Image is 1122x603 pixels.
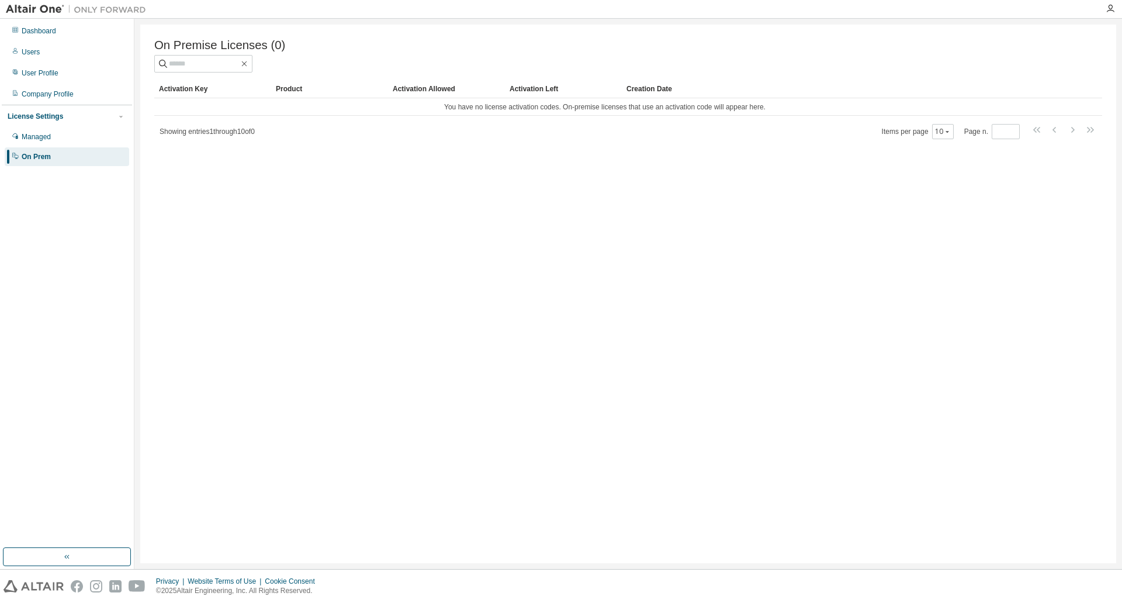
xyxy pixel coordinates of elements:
div: User Profile [22,68,58,78]
p: © 2025 Altair Engineering, Inc. All Rights Reserved. [156,586,322,596]
div: Creation Date [626,80,1051,98]
img: linkedin.svg [109,580,122,592]
div: Product [276,80,383,98]
div: Website Terms of Use [188,577,265,586]
img: facebook.svg [71,580,83,592]
div: Managed [22,132,51,142]
div: License Settings [8,112,63,121]
img: instagram.svg [90,580,102,592]
div: On Prem [22,152,51,161]
div: Activation Allowed [393,80,500,98]
div: Dashboard [22,26,56,36]
div: Users [22,47,40,57]
div: Cookie Consent [265,577,321,586]
span: Items per page [882,124,954,139]
button: 10 [935,127,951,136]
span: Showing entries 1 through 10 of 0 [160,128,255,136]
img: Altair One [6,4,152,15]
td: You have no license activation codes. On-premise licenses that use an activation code will appear... [154,98,1055,116]
img: youtube.svg [129,580,146,592]
div: Activation Key [159,80,266,98]
div: Company Profile [22,89,74,99]
div: Activation Left [510,80,617,98]
span: On Premise Licenses (0) [154,39,285,52]
div: Privacy [156,577,188,586]
img: altair_logo.svg [4,580,64,592]
span: Page n. [964,124,1020,139]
